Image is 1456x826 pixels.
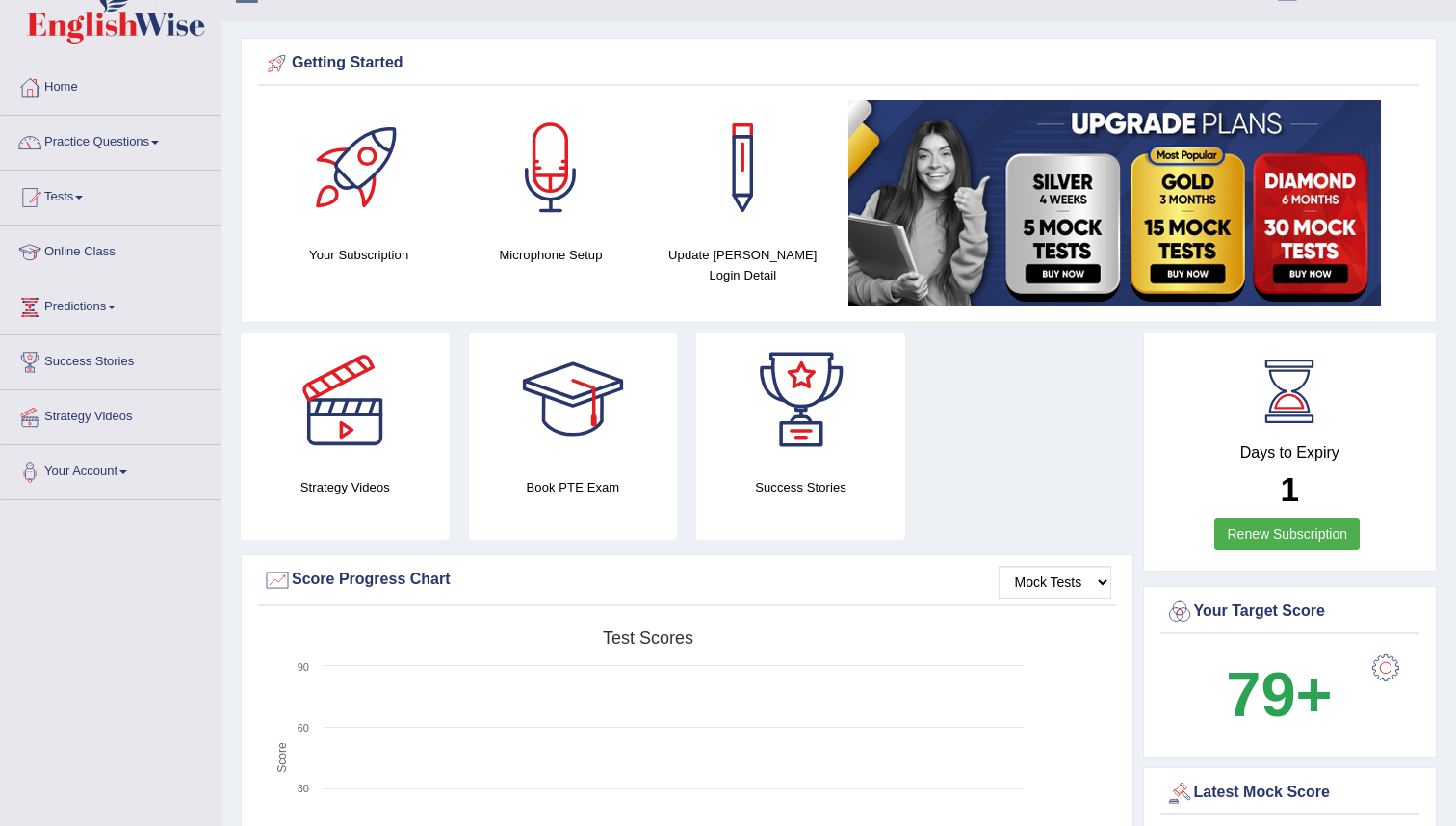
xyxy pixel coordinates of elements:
[464,245,637,265] h4: Microphone Setup
[1,280,221,329] a: Predictions
[1281,470,1299,508] b: 1
[848,100,1381,306] img: small5.jpg
[1226,659,1332,730] b: 79+
[298,661,309,673] text: 90
[1,171,221,219] a: Tests
[1,335,221,384] a: Success Stories
[273,245,445,265] h4: Your Subscription
[1,226,221,274] a: Online Class
[1,116,221,164] a: Practice Questions
[1165,598,1416,626] div: Your Target Score
[241,477,450,497] h4: Strategy Videos
[1,390,221,439] a: Strategy Videos
[657,245,829,285] h4: Update [PERSON_NAME] Login Detail
[275,742,289,773] tspan: Score
[298,722,309,733] text: 60
[696,477,905,497] h4: Success Stories
[263,566,1111,595] div: Score Progress Chart
[603,628,693,648] tspan: Test scores
[298,783,309,794] text: 30
[1214,518,1360,550] a: Renew Subscription
[1,61,221,109] a: Home
[1,445,221,493] a: Your Account
[1165,779,1416,808] div: Latest Mock Score
[1165,444,1416,462] h4: Days to Expiry
[469,477,678,497] h4: Book PTE Exam
[263,49,1415,78] div: Getting Started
